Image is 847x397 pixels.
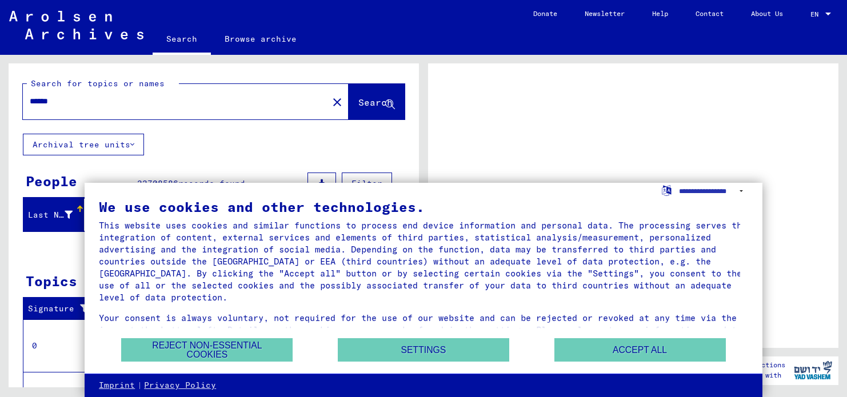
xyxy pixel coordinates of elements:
div: Last Name [28,206,87,224]
a: Browse archive [211,25,310,53]
a: Imprint [99,380,135,391]
span: 33708586 [137,178,178,189]
button: Clear [326,90,349,113]
div: Your consent is always voluntary, not required for the use of our website and can be rejected or ... [99,312,748,348]
span: Search [358,97,393,108]
button: Settings [338,338,509,362]
div: People [26,171,77,191]
div: We use cookies and other technologies. [99,200,748,214]
button: Accept all [554,338,726,362]
div: Signature [28,300,105,318]
button: Search [349,84,405,119]
a: Privacy Policy [144,380,216,391]
button: Filter [342,173,392,194]
img: yv_logo.png [792,356,834,384]
div: This website uses cookies and similar functions to process end device information and personal da... [99,219,748,303]
span: EN [810,10,823,18]
button: Reject non-essential cookies [121,338,293,362]
div: Last Name [28,209,73,221]
div: Signature [28,303,93,315]
div: Topics [26,271,77,291]
td: 0 [23,319,102,372]
img: Arolsen_neg.svg [9,11,143,39]
span: records found [178,178,245,189]
a: Search [153,25,211,55]
button: Archival tree units [23,134,144,155]
mat-header-cell: Last Name [23,199,85,231]
mat-icon: close [330,95,344,109]
span: Filter [351,178,382,189]
mat-label: Search for topics or names [31,78,165,89]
